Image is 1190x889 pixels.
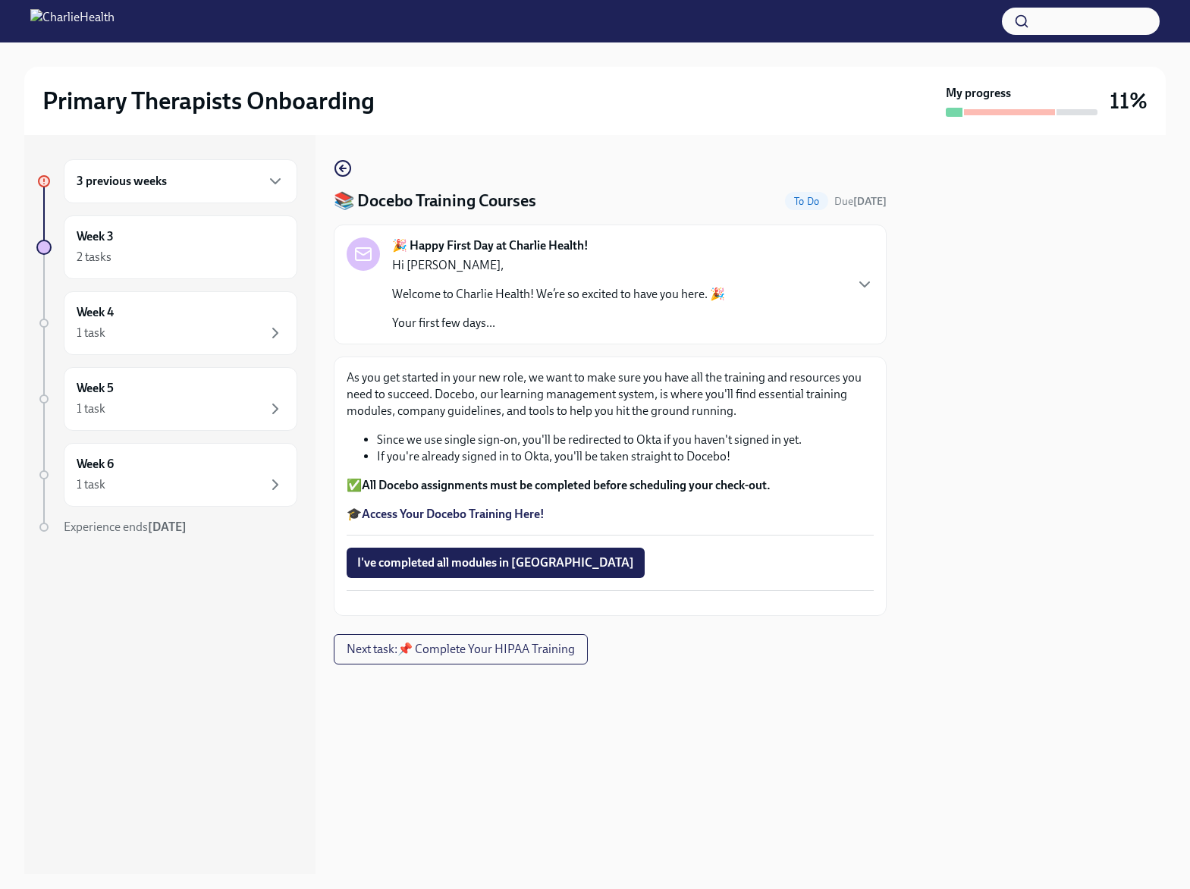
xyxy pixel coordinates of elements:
[785,196,828,207] span: To Do
[77,380,114,397] h6: Week 5
[347,506,874,523] p: 🎓
[362,478,771,492] strong: All Docebo assignments must be completed before scheduling your check-out.
[77,173,167,190] h6: 3 previous weeks
[362,507,545,521] a: Access Your Docebo Training Here!
[42,86,375,116] h2: Primary Therapists Onboarding
[148,520,187,534] strong: [DATE]
[77,456,114,473] h6: Week 6
[377,432,874,448] li: Since we use single sign-on, you'll be redirected to Okta if you haven't signed in yet.
[334,190,536,212] h4: 📚 Docebo Training Courses
[347,369,874,419] p: As you get started in your new role, we want to make sure you have all the training and resources...
[392,286,725,303] p: Welcome to Charlie Health! We’re so excited to have you here. 🎉
[347,642,575,657] span: Next task : 📌 Complete Your HIPAA Training
[392,257,725,274] p: Hi [PERSON_NAME],
[334,634,588,664] button: Next task:📌 Complete Your HIPAA Training
[357,555,634,570] span: I've completed all modules in [GEOGRAPHIC_DATA]
[36,443,297,507] a: Week 61 task
[36,291,297,355] a: Week 41 task
[30,9,115,33] img: CharlieHealth
[392,237,589,254] strong: 🎉 Happy First Day at Charlie Health!
[853,195,887,208] strong: [DATE]
[392,315,725,331] p: Your first few days...
[1110,87,1148,115] h3: 11%
[64,159,297,203] div: 3 previous weeks
[77,228,114,245] h6: Week 3
[347,477,874,494] p: ✅
[77,249,111,265] div: 2 tasks
[377,448,874,465] li: If you're already signed in to Okta, you'll be taken straight to Docebo!
[77,325,105,341] div: 1 task
[834,194,887,209] span: August 26th, 2025 10:00
[36,215,297,279] a: Week 32 tasks
[347,548,645,578] button: I've completed all modules in [GEOGRAPHIC_DATA]
[36,367,297,431] a: Week 51 task
[64,520,187,534] span: Experience ends
[77,401,105,417] div: 1 task
[946,85,1011,102] strong: My progress
[77,304,114,321] h6: Week 4
[834,195,887,208] span: Due
[77,476,105,493] div: 1 task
